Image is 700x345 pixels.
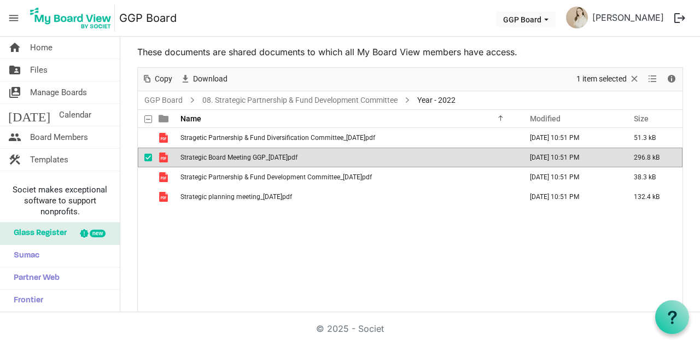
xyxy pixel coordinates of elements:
[154,72,173,86] span: Copy
[30,81,87,103] span: Manage Boards
[668,7,691,30] button: logout
[180,173,372,181] span: Strategic Partnership & Fund Development Committee_[DATE]pdf
[8,223,67,244] span: Glass Register
[192,72,229,86] span: Download
[518,167,622,187] td: June 05, 2023 10:51 PM column header Modified
[30,149,68,171] span: Templates
[622,167,682,187] td: 38.3 kB is template cell column header Size
[644,68,662,91] div: View
[530,114,561,123] span: Modified
[575,72,628,86] span: 1 item selected
[30,37,52,59] span: Home
[518,187,622,207] td: June 05, 2023 10:51 PM column header Modified
[142,93,185,107] a: GGP Board
[8,126,21,148] span: people
[566,7,588,28] img: ddDwz0xpzZVKRxv6rfQunLRhqTonpR19bBYhwCCreK_N_trmNrH_-5XbXXOgsUaIzMZd-qByIoR1xmoWdbg5qw_thumb.png
[664,72,679,86] button: Details
[138,148,152,167] td: checkbox
[138,167,152,187] td: checkbox
[178,72,230,86] button: Download
[622,128,682,148] td: 51.3 kB is template cell column header Size
[8,290,43,312] span: Frontier
[8,81,21,103] span: switch_account
[119,7,177,29] a: GGP Board
[59,104,91,126] span: Calendar
[138,128,152,148] td: checkbox
[140,72,174,86] button: Copy
[8,59,21,81] span: folder_shared
[200,93,400,107] a: 08. Strategic Partnership & Fund Development Committee
[622,187,682,207] td: 132.4 kB is template cell column header Size
[415,93,458,107] span: Year - 2022
[27,4,119,32] a: My Board View Logo
[8,37,21,59] span: home
[180,193,292,201] span: Strategic planning meeting_[DATE]pdf
[8,245,39,267] span: Sumac
[3,8,24,28] span: menu
[177,148,518,167] td: Strategic Board Meeting GGP_2022.12.01.pdf is template cell column header Name
[152,128,177,148] td: is template cell column header type
[8,267,60,289] span: Partner Web
[177,167,518,187] td: Strategic Partnership & Fund Development Committee_2022.02.15.pdf is template cell column header ...
[180,114,201,123] span: Name
[8,104,50,126] span: [DATE]
[177,187,518,207] td: Strategic planning meeting_2022.01.12.pdf is template cell column header Name
[8,149,21,171] span: construction
[180,154,297,161] span: Strategic Board Meeting GGP_[DATE]pdf
[177,128,518,148] td: Stragetic Partnership & Fund Diversification Committee_2022.04.24.pdf is template cell column hea...
[518,148,622,167] td: June 05, 2023 10:51 PM column header Modified
[152,167,177,187] td: is template cell column header type
[316,323,384,334] a: © 2025 - Societ
[662,68,681,91] div: Details
[575,72,642,86] button: Selection
[138,187,152,207] td: checkbox
[588,7,668,28] a: [PERSON_NAME]
[27,4,115,32] img: My Board View Logo
[518,128,622,148] td: June 05, 2023 10:51 PM column header Modified
[152,148,177,167] td: is template cell column header type
[180,134,375,142] span: Stragetic Partnership & Fund Diversification Committee_[DATE]pdf
[176,68,231,91] div: Download
[30,59,48,81] span: Files
[646,72,659,86] button: View dropdownbutton
[152,187,177,207] td: is template cell column header type
[573,68,644,91] div: Clear selection
[496,11,556,27] button: GGP Board dropdownbutton
[137,45,683,59] p: These documents are shared documents to which all My Board View members have access.
[30,126,88,148] span: Board Members
[5,184,115,217] span: Societ makes exceptional software to support nonprofits.
[634,114,649,123] span: Size
[622,148,682,167] td: 296.8 kB is template cell column header Size
[138,68,176,91] div: Copy
[90,230,106,237] div: new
